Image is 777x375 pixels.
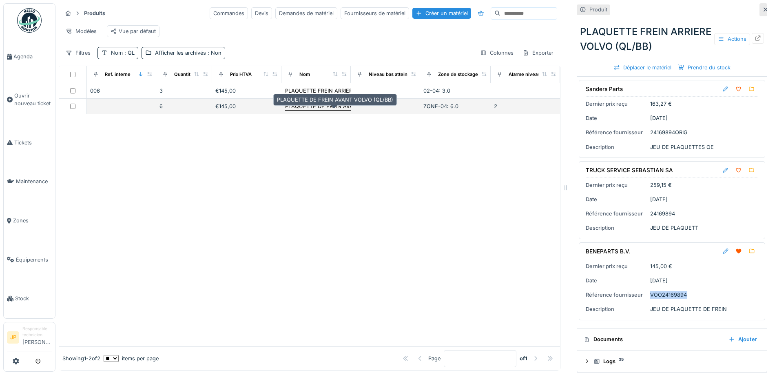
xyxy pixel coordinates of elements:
[16,178,52,185] span: Maintenance
[13,53,52,60] span: Agenda
[586,195,647,203] div: Date
[586,100,647,108] div: Dernier prix reçu
[675,62,734,73] div: Prendre du stock
[650,277,668,284] div: [DATE]
[593,357,757,365] div: Logs
[4,201,55,240] a: Zones
[586,277,647,284] div: Date
[4,76,55,123] a: Ouvrir nouveau ticket
[650,262,672,270] div: 145,00 €
[476,47,517,59] div: Colonnes
[22,326,52,338] div: Responsable technicien
[412,8,471,19] div: Créer un matériel
[159,87,208,95] div: 3
[580,354,764,369] summary: Logs35
[650,100,672,108] div: 163,27 €
[7,331,19,344] li: JP
[580,332,764,347] summary: DocumentsAjouter
[210,7,248,19] div: Commandes
[428,355,441,362] div: Page
[4,279,55,318] a: Stock
[423,103,458,109] span: ZONE-04: 6.0
[17,8,42,33] img: Badge_color-CXgf-gQk.svg
[230,71,252,78] div: Prix HTVA
[13,217,52,224] span: Zones
[586,291,647,299] div: Référence fournisseur
[519,47,557,59] div: Exporter
[16,256,52,264] span: Équipements
[369,71,413,78] div: Niveau bas atteint ?
[275,7,337,19] div: Demandes de matériel
[586,262,647,270] div: Dernier prix reçu
[251,7,272,19] div: Devis
[650,291,687,299] div: VOO24169894
[586,129,647,136] div: Référence fournisseur
[90,87,153,95] div: 006
[423,88,450,94] span: 02-04: 3.0
[650,195,668,203] div: [DATE]
[586,143,647,151] div: Description
[714,33,750,45] div: Actions
[4,123,55,162] a: Tickets
[438,71,478,78] div: Zone de stockage
[586,247,631,255] div: BENEPARTS B.V.
[586,166,673,174] div: TRUCK SERVICE SEBASTIAN SA
[285,102,401,110] div: PLAQUETTE DE FREIN AVANT VOLVO (QL/BB)
[650,143,714,151] div: JEU DE PLAQUETTES OE
[520,355,527,362] strong: of 1
[111,49,135,57] div: Nom
[586,85,623,93] div: Sanders Parts
[285,87,396,95] div: PLAQUETTE FREIN ARRIERE VOLVO (QL/BB)
[15,295,52,302] span: Stock
[341,7,409,19] div: Fournisseurs de matériel
[215,102,278,110] div: €145,00
[62,25,100,37] div: Modèles
[14,139,52,146] span: Tickets
[273,94,397,106] div: PLAQUETTE DE FREIN AVANT VOLVO (QL/BB)
[4,37,55,76] a: Agenda
[586,305,647,313] div: Description
[62,355,100,362] div: Showing 1 - 2 of 2
[589,6,607,13] div: Produit
[123,50,135,56] span: : QL
[22,326,52,349] li: [PERSON_NAME]
[174,71,193,78] div: Quantité
[105,71,131,78] div: Ref. interne
[155,49,221,57] div: Afficher les archivés
[7,326,52,351] a: JP Responsable technicien[PERSON_NAME]
[81,9,108,17] strong: Produits
[586,181,647,189] div: Dernier prix reçu
[111,27,156,35] div: Vue par défaut
[586,114,647,122] div: Date
[509,71,549,78] div: Alarme niveau bas
[584,335,722,343] div: Documents
[650,305,727,313] div: JEU DE PLAQUETTE DE FREIN
[4,162,55,201] a: Maintenance
[650,181,672,189] div: 259,15 €
[577,21,767,57] div: PLAQUETTE FREIN ARRIERE VOLVO (QL/BB)
[650,129,688,136] div: 24169894ORIG
[104,355,159,362] div: items per page
[4,240,55,280] a: Équipements
[215,87,278,95] div: €145,00
[14,92,52,107] span: Ouvrir nouveau ticket
[62,47,94,59] div: Filtres
[299,71,310,78] div: Nom
[206,50,221,56] span: : Non
[586,224,647,232] div: Description
[610,62,675,73] div: Déplacer le matériel
[586,210,647,217] div: Référence fournisseur
[650,224,698,232] div: JEU DE PLAQUETT
[494,102,557,110] div: 2
[725,334,760,345] div: Ajouter
[650,114,668,122] div: [DATE]
[650,210,675,217] div: 24169894
[159,102,208,110] div: 6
